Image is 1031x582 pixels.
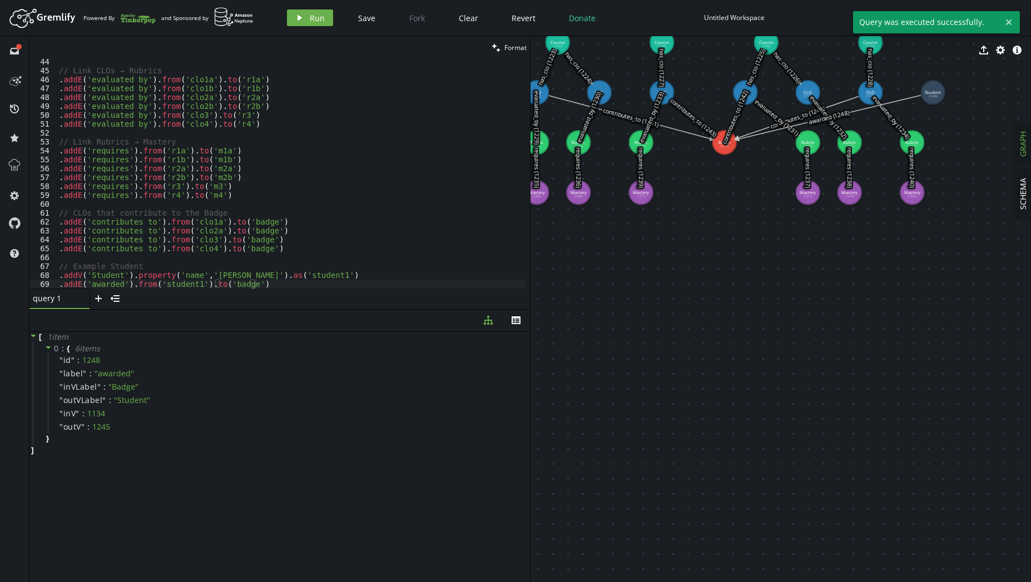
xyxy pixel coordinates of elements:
[102,395,106,405] span: "
[459,13,478,23] span: Clear
[29,280,57,288] div: 69
[29,137,57,146] div: 53
[77,355,80,365] span: :
[801,140,815,145] tspan: Rubric
[532,144,541,148] tspan: (1181)
[450,9,487,26] button: Clear
[29,191,57,200] div: 59
[29,57,57,66] div: 44
[60,355,63,365] span: "
[29,84,57,93] div: 47
[925,89,941,95] tspan: Student
[504,43,527,52] span: Format
[720,144,729,148] tspan: (1134)
[71,355,75,365] span: "
[310,13,325,23] span: Run
[853,11,1000,33] span: Query was executed successfully.
[533,147,541,188] text: requires (1235)
[87,409,105,419] div: 1134
[60,368,63,379] span: "
[400,9,434,26] button: Fork
[29,66,57,75] div: 45
[574,144,583,148] tspan: (1185)
[60,381,63,392] span: "
[63,369,83,379] span: label
[866,89,875,95] tspan: CLO
[929,94,938,98] tspan: (1245)
[114,395,150,405] span: " Student "
[29,445,34,455] span: ]
[44,434,49,444] span: }
[87,422,90,432] span: :
[29,164,57,173] div: 56
[62,344,65,354] span: :
[846,147,854,188] text: requires (1238)
[214,7,254,27] img: AWS Neptune
[804,147,812,188] text: requires (1237)
[63,395,103,405] span: outVLabel
[82,409,85,419] span: :
[657,94,666,98] tspan: (1173)
[29,111,57,120] div: 50
[718,140,731,145] tspan: Badge
[76,408,80,419] span: "
[512,13,536,23] span: Revert
[572,140,585,145] tspan: Rubric
[29,271,57,280] div: 68
[741,89,750,95] tspan: CLO
[488,36,530,59] button: Format
[741,94,750,98] tspan: (1165)
[39,332,42,342] span: [
[109,395,111,405] span: :
[595,89,603,95] tspan: CLO
[637,147,645,188] text: requires (1239)
[986,9,1023,26] button: Sign In
[29,155,57,164] div: 55
[29,208,57,217] div: 61
[358,13,375,23] span: Save
[908,144,916,148] tspan: (1201)
[569,13,596,23] span: Donate
[529,190,545,195] tspan: Mastery
[1018,131,1028,157] span: GRAPH
[29,93,57,102] div: 48
[595,94,604,98] tspan: (1161)
[54,343,59,354] span: 0
[29,120,57,128] div: 51
[704,13,765,22] div: Untitled Workspace
[843,140,856,145] tspan: Rubric
[866,48,874,87] text: has_clo (1228)
[908,194,916,198] tspan: (1220)
[67,344,70,354] span: {
[905,140,919,145] tspan: Rubric
[804,94,812,98] tspan: (1169)
[29,146,57,155] div: 54
[60,421,63,432] span: "
[635,140,648,145] tspan: Rubric
[1018,178,1028,210] span: SCHEMA
[908,147,916,188] text: requires (1240)
[33,294,77,304] span: query 1
[108,381,138,392] span: " Badge "
[29,262,57,271] div: 67
[63,355,71,365] span: id
[82,355,100,365] div: 1248
[637,194,646,198] tspan: (1217)
[350,9,384,26] button: Save
[63,382,97,392] span: inVLabel
[92,422,110,432] div: 1245
[29,182,57,191] div: 58
[532,94,541,98] tspan: (1157)
[574,147,582,188] text: requires (1236)
[800,190,816,195] tspan: Mastery
[409,13,425,23] span: Fork
[81,421,85,432] span: "
[287,9,333,26] button: Run
[75,343,100,354] span: 6 item s
[503,9,544,26] button: Revert
[29,75,57,84] div: 46
[29,253,57,262] div: 66
[29,102,57,111] div: 49
[533,91,541,145] text: evaluated_by (1229)
[83,8,156,28] div: Powered By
